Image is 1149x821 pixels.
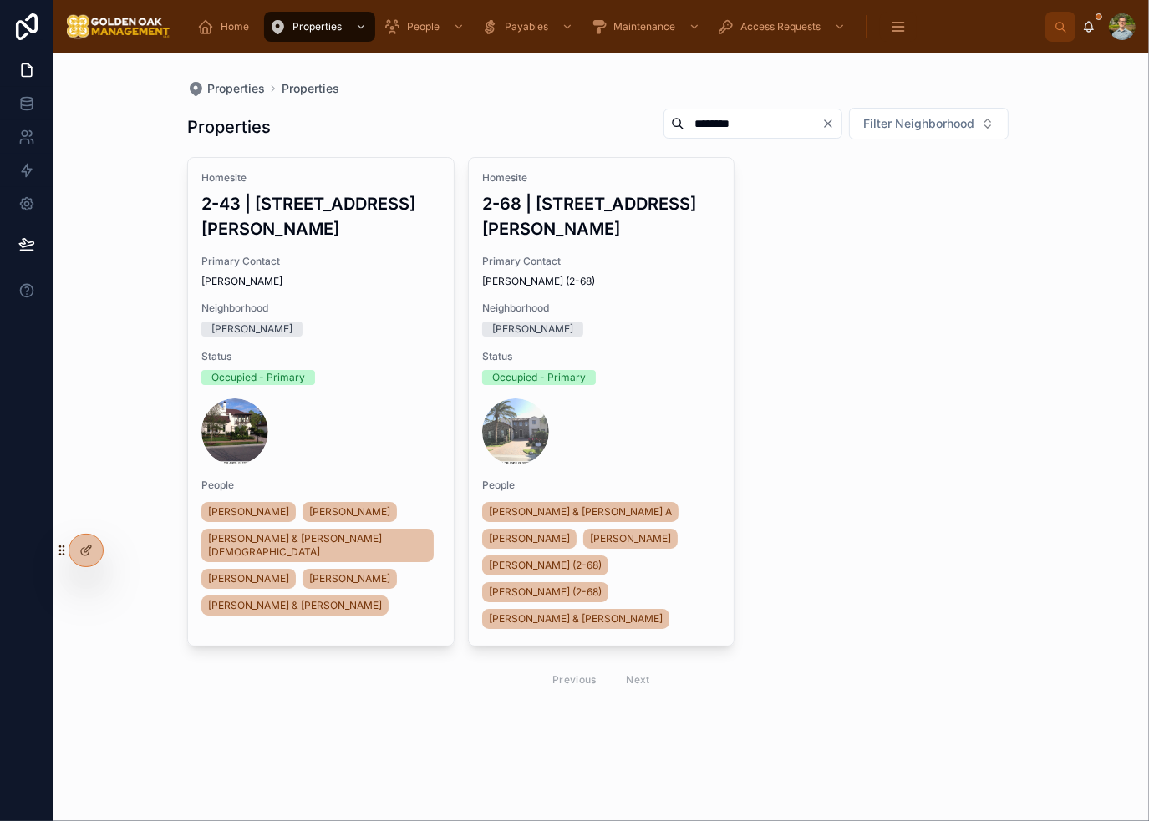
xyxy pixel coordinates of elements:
a: [PERSON_NAME] (2-68) [482,582,608,602]
span: [PERSON_NAME] (2-68) [489,559,602,572]
span: Primary Contact [201,255,440,268]
span: [PERSON_NAME] & [PERSON_NAME] [489,612,663,626]
span: [PERSON_NAME] (2-68) [489,585,602,599]
a: Home [192,12,261,42]
a: Properties [187,80,265,97]
span: Home [221,20,249,33]
a: [PERSON_NAME] [303,502,397,522]
span: [PERSON_NAME] [489,532,570,545]
button: Select Button [849,108,1009,139]
a: [PERSON_NAME] [482,529,577,549]
a: [PERSON_NAME] & [PERSON_NAME] [482,609,669,629]
span: Maintenance [613,20,675,33]
a: [PERSON_NAME] [201,502,296,522]
a: [PERSON_NAME] & [PERSON_NAME][DEMOGRAPHIC_DATA] [201,529,434,562]
span: Homesite [201,171,440,185]
span: Homesite [482,171,721,185]
h3: 2-43 | [STREET_ADDRESS][PERSON_NAME] [201,191,440,241]
img: App logo [67,13,170,40]
span: Filter Neighborhood [863,115,974,132]
a: Maintenance [585,12,709,42]
button: Clear [821,117,841,130]
div: scrollable content [184,8,1045,45]
span: [PERSON_NAME] [201,275,440,288]
span: [PERSON_NAME] [590,532,671,545]
a: Properties [282,80,339,97]
a: [PERSON_NAME] [201,569,296,589]
a: [PERSON_NAME] [583,529,678,549]
span: Payables [505,20,548,33]
a: People [379,12,473,42]
span: [PERSON_NAME] [208,505,289,519]
span: [PERSON_NAME] & [PERSON_NAME] A [489,505,672,519]
span: Status [482,350,721,363]
span: [PERSON_NAME] & [PERSON_NAME] [208,599,382,612]
a: Access Requests [712,12,854,42]
a: [PERSON_NAME] [303,569,397,589]
span: Neighborhood [482,302,721,315]
span: [PERSON_NAME] [309,572,390,585]
span: [PERSON_NAME] [208,572,289,585]
span: Primary Contact [482,255,721,268]
span: Access Requests [740,20,821,33]
a: Payables [476,12,582,42]
span: [PERSON_NAME] & [PERSON_NAME][DEMOGRAPHIC_DATA] [208,532,427,559]
a: Properties [264,12,375,42]
a: [PERSON_NAME] & [PERSON_NAME] A [482,502,679,522]
a: Homesite2-68 | [STREET_ADDRESS][PERSON_NAME]Primary Contact[PERSON_NAME] (2-68)Neighborhood[PERSO... [468,157,735,646]
span: Status [201,350,440,363]
a: [PERSON_NAME] (2-68) [482,555,608,575]
div: [PERSON_NAME] [492,322,573,337]
span: Properties [292,20,342,33]
div: Occupied - Primary [211,370,305,385]
h1: Properties [187,115,271,139]
span: Properties [207,80,265,97]
span: Neighborhood [201,302,440,315]
h3: 2-68 | [STREET_ADDRESS][PERSON_NAME] [482,191,721,241]
div: [PERSON_NAME] [211,322,292,337]
span: People [482,479,721,492]
a: Homesite2-43 | [STREET_ADDRESS][PERSON_NAME]Primary Contact[PERSON_NAME]Neighborhood[PERSON_NAME]... [187,157,455,646]
span: [PERSON_NAME] [309,505,390,519]
span: People [407,20,440,33]
a: [PERSON_NAME] & [PERSON_NAME] [201,595,389,616]
span: People [201,479,440,492]
span: [PERSON_NAME] (2-68) [482,275,721,288]
div: Occupied - Primary [492,370,586,385]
